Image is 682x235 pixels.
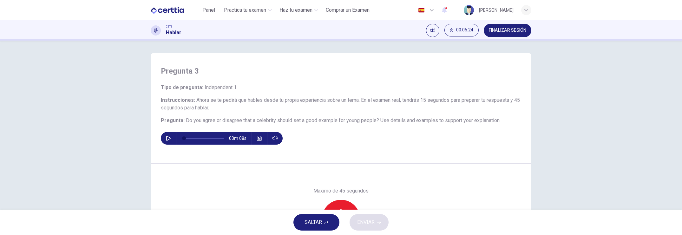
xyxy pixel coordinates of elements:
h6: Pregunta : [161,117,521,124]
span: 00:05:24 [456,28,473,33]
h4: Pregunta 3 [161,66,521,76]
span: Use details and examples to support your explanation. [380,117,501,123]
img: Profile picture [464,5,474,15]
h6: Máximo de 45 segundos [313,187,369,195]
button: Practica tu examen [221,4,274,16]
div: [PERSON_NAME] [479,6,514,14]
button: Comprar un Examen [323,4,372,16]
span: 00m 08s [229,132,252,145]
span: SALTAR [305,218,322,227]
span: Practica tu examen [224,6,266,14]
div: Ocultar [444,24,479,37]
button: Haz tu examen [277,4,321,16]
span: Panel [202,6,215,14]
span: Ahora se te pedirá que hables desde tu propia experiencia sobre un tema. En el examen real, tendr... [161,97,520,111]
span: Haz tu examen [279,6,312,14]
button: 00:05:24 [444,24,479,36]
a: CERTTIA logo [151,4,199,16]
span: Independent 1 [203,84,237,90]
button: FINALIZAR SESIÓN [484,24,531,37]
img: CERTTIA logo [151,4,184,16]
h1: Hablar [166,29,181,36]
button: Haz clic para ver la transcripción del audio [254,132,265,145]
img: es [417,8,425,13]
button: SALTAR [293,214,339,231]
div: Silenciar [426,24,439,37]
h6: Tipo de pregunta : [161,84,521,91]
span: CET1 [166,24,172,29]
span: Comprar un Examen [326,6,370,14]
span: FINALIZAR SESIÓN [489,28,526,33]
button: Panel [199,4,219,16]
h6: Instrucciones : [161,96,521,112]
span: Do you agree or disagree that a celebrity should set a good example for young people? [186,117,379,123]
